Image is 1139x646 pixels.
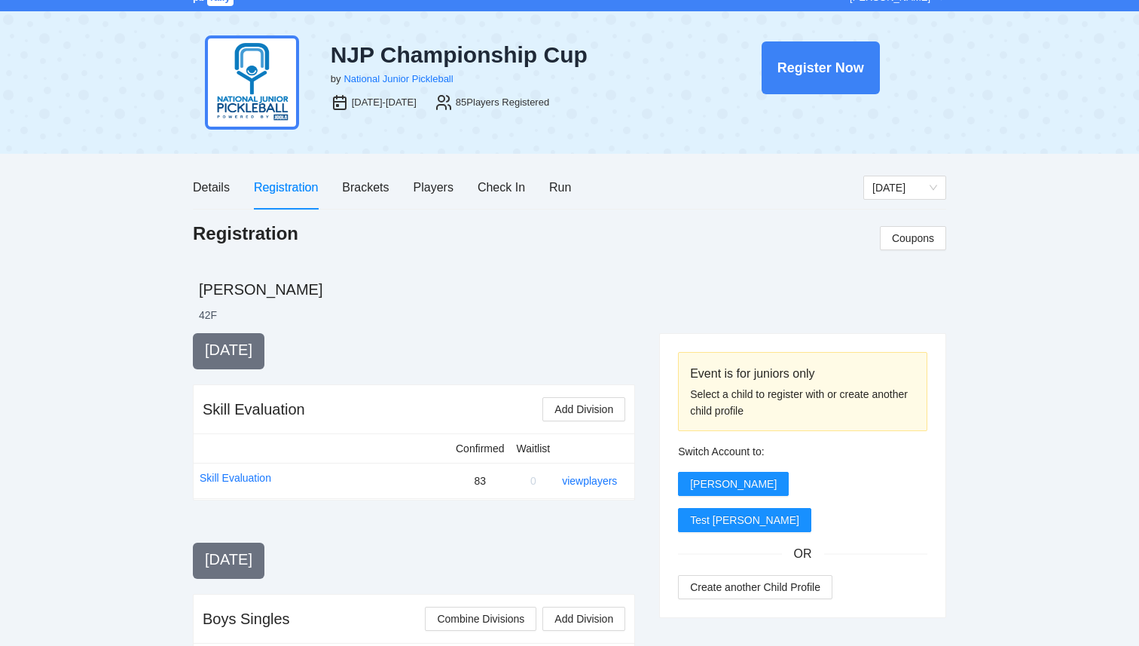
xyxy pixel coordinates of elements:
span: Coupons [892,230,934,246]
span: Create another Child Profile [690,579,820,595]
div: Confirmed [456,440,505,457]
div: 85 Players Registered [456,95,549,110]
button: Test [PERSON_NAME] [678,508,811,532]
div: NJP Championship Cup [331,41,683,69]
div: Skill Evaluation [203,399,305,420]
button: Coupons [880,226,946,250]
span: OR [782,544,824,563]
a: view players [562,475,617,487]
div: Brackets [342,178,389,197]
span: [DATE] [205,341,252,358]
div: Registration [254,178,318,197]
button: Combine Divisions [425,607,536,631]
div: Boys Singles [203,608,290,629]
button: Add Division [542,607,625,631]
div: Run [549,178,571,197]
span: Test [PERSON_NAME] [690,512,799,528]
div: Switch Account to: [678,443,927,460]
span: 0 [530,475,536,487]
button: Register Now [762,41,880,94]
span: [PERSON_NAME] [690,476,777,492]
a: National Junior Pickleball [344,73,453,84]
div: by [331,72,341,87]
span: [DATE] [205,551,252,568]
div: [DATE]-[DATE] [352,95,417,110]
span: Combine Divisions [437,611,524,627]
div: Details [193,178,230,197]
td: 83 [450,463,511,498]
button: Create another Child Profile [678,575,832,599]
div: Select a child to register with or create another child profile [690,386,915,419]
span: Add Division [554,401,613,418]
li: 42 F [199,308,217,323]
h1: Registration [193,222,298,246]
div: Check In [478,178,525,197]
button: [PERSON_NAME] [678,472,789,496]
div: Event is for juniors only [690,364,915,383]
span: Thursday [872,176,937,199]
button: Add Division [542,397,625,421]
div: Waitlist [517,440,551,457]
img: njp-logo2.png [205,35,299,130]
div: Players [414,178,453,197]
a: Skill Evaluation [200,470,271,486]
h2: [PERSON_NAME] [199,279,946,300]
span: Add Division [554,611,613,627]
